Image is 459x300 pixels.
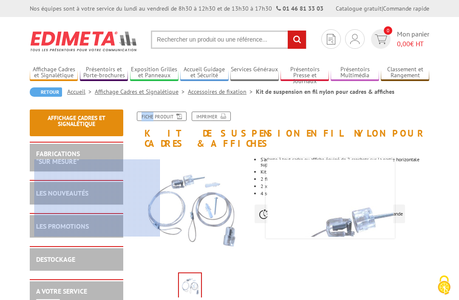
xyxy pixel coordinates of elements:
[132,153,248,269] img: affichage_lumineux_215600sps.jpg
[95,88,188,95] a: Affichage Cadres et Signalétique
[369,29,429,49] a: devis rapide 0 Mon panier 0,00€ HT
[80,66,128,80] a: Présentoirs et Porte-brochures
[288,31,306,49] input: rechercher
[180,66,228,80] a: Accueil Guidage et Sécurité
[261,157,429,167] li: S’adapte à tout cadre ou affiche équipé de 2 crochets sur la partie horizontale supérieure
[125,112,436,149] h1: Kit de suspension en fil nylon pour cadres & affiches
[336,5,382,12] a: Catalogue gratuit
[151,31,306,49] input: Rechercher un produit ou une référence...
[384,26,392,35] span: 0
[137,112,187,121] a: Fiche produit
[230,66,278,80] a: Services Généraux
[130,66,178,80] a: Exposition Grilles et Panneaux
[383,5,429,12] a: Commande rapide
[30,25,138,57] img: Edimeta
[433,275,455,296] img: Cookies (fenêtre modale)
[397,39,410,48] span: 0,00
[336,4,429,13] div: |
[67,88,95,95] a: Accueil
[188,88,256,95] a: Accessoires de fixation
[331,66,379,80] a: Présentoirs Multimédia
[36,149,80,165] a: FABRICATIONS"Sur Mesure"
[375,34,387,44] img: devis rapide
[256,87,394,96] li: Kit de suspension en fil nylon pour cadres & affiches
[30,87,62,97] a: Retour
[280,66,329,80] a: Présentoirs Presse et Journaux
[397,29,429,49] span: Mon panier
[48,114,105,128] a: Affichage Cadres et Signalétique
[192,112,231,121] a: Imprimer
[429,271,459,300] button: Cookies (fenêtre modale)
[381,66,429,80] a: Classement et Rangement
[397,39,429,49] span: € HT
[350,34,360,44] img: devis rapide
[283,5,323,12] a: 01 46 81 33 03
[30,4,323,13] div: Nos équipes sont à votre service du lundi au vendredi de 8h30 à 12h30 et de 13h30 à 17h30
[30,66,78,80] a: Affichage Cadres et Signalétique
[327,34,335,45] img: devis rapide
